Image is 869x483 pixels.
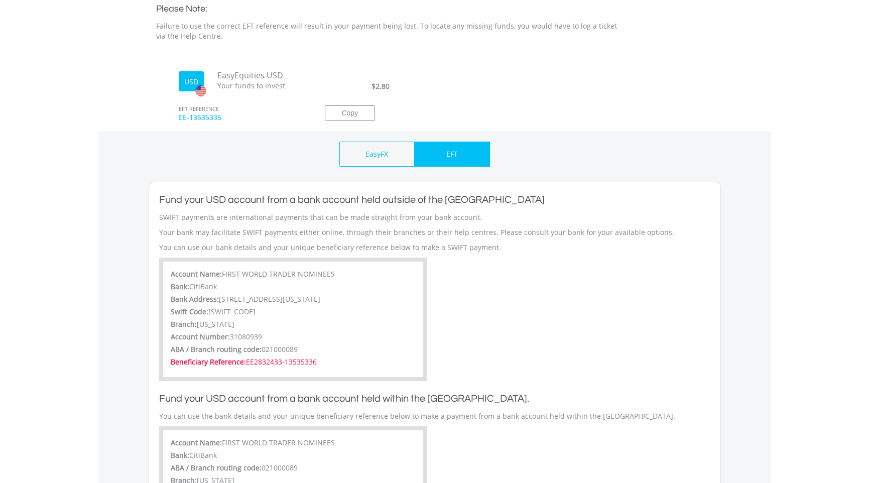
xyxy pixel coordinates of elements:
[171,450,189,460] label: Bank:
[171,357,246,367] label: Beneficiary Reference:
[262,463,298,472] span: 021000089
[171,269,222,279] label: Account Name:
[197,319,234,329] span: [US_STATE]
[156,21,628,41] p: Failure to use the correct EFT reference will result in your payment being lost. To locate any mi...
[189,282,217,291] span: CitiBank
[219,294,320,304] span: [STREET_ADDRESS][US_STATE]
[159,212,710,222] p: SWIFT payments are international payments that can be made straight from your bank account.
[222,438,335,447] span: FIRST WORLD TRADER NOMINEES
[371,81,390,91] span: $2.80
[325,105,375,120] button: Copy
[446,149,458,159] p: EFT
[222,269,335,279] span: FIRST WORLD TRADER NOMINEES
[171,319,197,329] label: Branch:
[171,332,230,342] label: Account Number:
[171,438,222,448] label: Account Name:
[171,282,189,292] label: Bank:
[262,344,298,354] span: 021000089
[184,77,198,87] label: USD
[210,70,310,81] span: EasyEquities USD
[159,192,710,207] h2: Fund your USD account from a bank account held outside of the [GEOGRAPHIC_DATA]
[171,294,219,304] label: Bank Address:
[171,91,310,113] span: EFT REFERENCE
[210,81,310,91] span: Your funds to invest
[159,411,710,421] p: You can use the bank details and your unique beneficiary reference below to make a payment from a...
[246,357,317,367] span: EE2832433-13535336
[171,112,310,132] span: EE-13535336
[171,344,262,354] label: ABA / Branch routing code:
[159,391,710,406] h2: Fund your USD account from a bank account held within the [GEOGRAPHIC_DATA].
[171,463,262,473] label: ABA / Branch routing code:
[189,450,217,460] span: CitiBank
[365,149,388,159] p: EasyFX
[230,332,262,341] span: 31080939
[171,307,208,317] label: Swift Code:
[156,2,628,16] h3: Please Note:
[159,227,710,237] p: Your bank may facilitate SWIFT payments either online, through their branches or their help centr...
[159,243,710,253] p: You can use our bank details and your unique beneficiary reference below to make a SWIFT payment.
[208,307,256,316] span: [SWIFT_CODE]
